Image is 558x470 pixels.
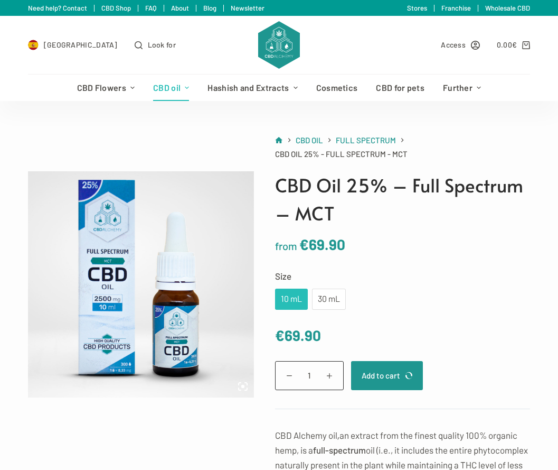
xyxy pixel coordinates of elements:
[28,39,118,51] a: Select Country
[309,235,345,253] font: 69.90
[275,239,297,252] font: from
[44,40,118,49] font: [GEOGRAPHIC_DATA]
[407,4,427,12] a: Stores
[275,430,517,455] font: an extract from the finest quality 100% organic hemp, is a
[203,4,216,12] a: Blog
[135,39,176,51] button: Open search form
[275,271,291,281] font: Size
[497,40,512,49] font: 0.00
[512,40,517,49] font: €
[68,75,490,101] nav: Header menu
[207,82,289,93] font: Hashish and Extracts
[258,21,299,69] img: CBD Alchemy
[337,430,339,440] font: ,
[313,445,366,455] font: full-spectrum
[485,4,530,12] a: Wholesale CBD
[296,134,323,147] a: CBD oil
[441,40,466,49] font: Access
[336,135,396,145] font: Full Spectrum
[336,134,396,147] a: Full Spectrum
[362,371,400,380] font: Add to cart
[28,40,39,50] img: ES Flag
[77,82,126,93] font: CBD Flowers
[148,40,176,49] font: Look for
[318,293,340,303] font: 30 mL
[153,82,181,93] font: CBD oil
[171,4,189,12] a: About
[275,326,285,344] font: €
[497,39,530,51] a: Shopping cart
[145,4,157,12] a: FAQ
[299,235,309,253] font: €
[101,4,131,12] a: CBD Shop
[275,430,337,440] font: CBD Alchemy oil
[433,75,490,101] a: Further
[28,171,254,398] img: cbd_oil-full_spectrum-mct-25percent-10ml
[231,4,264,12] a: Newsletter
[275,149,408,159] font: CBD Oil 25% - Full Spectrum - MCT
[285,326,321,344] font: 69.90
[443,82,472,93] font: Further
[275,172,523,226] font: CBD Oil 25% – Full Spectrum – MCT
[296,135,323,145] font: CBD oil
[441,4,471,12] a: Franchise
[275,361,344,390] input: Quantity of products
[441,39,480,51] a: Access
[351,361,423,390] button: Add to cart
[376,82,424,93] font: CBD for pets
[316,82,358,93] font: Cosmetics
[281,293,302,303] font: 10 mL
[28,4,87,12] a: Need help? Contact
